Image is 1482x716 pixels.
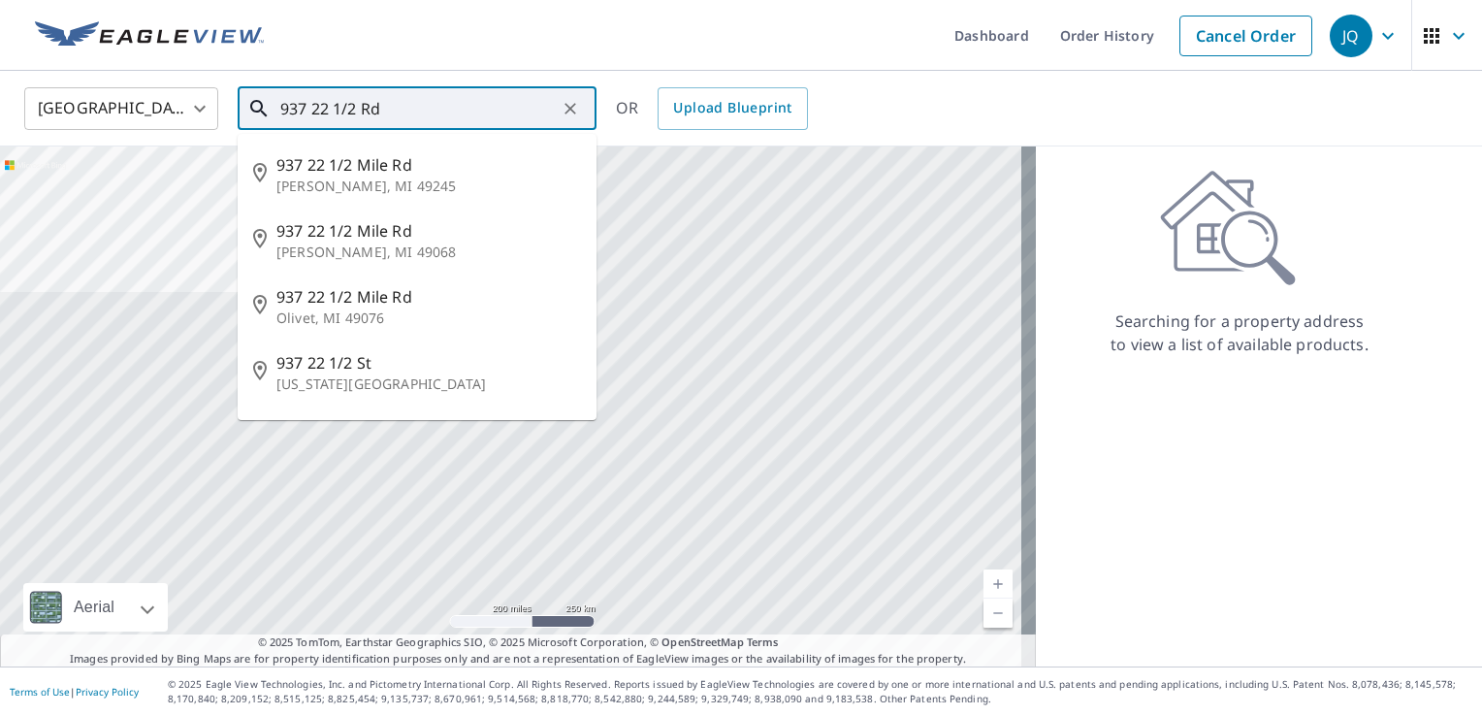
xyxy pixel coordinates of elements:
p: [PERSON_NAME], MI 49068 [276,243,581,262]
a: Current Level 5, Zoom Out [983,599,1013,628]
span: 937 22 1/2 Mile Rd [276,153,581,177]
a: Terms [747,635,779,649]
span: 937 22 1/2 Mile Rd [276,219,581,243]
a: Privacy Policy [76,685,139,699]
input: Search by address or latitude-longitude [280,81,557,136]
span: 937 22 1/2 St [276,351,581,374]
p: [US_STATE][GEOGRAPHIC_DATA] [276,374,581,394]
span: Upload Blueprint [673,96,791,120]
button: Clear [557,95,584,122]
a: Upload Blueprint [658,87,807,130]
div: Aerial [23,583,168,632]
a: Cancel Order [1179,16,1312,56]
span: © 2025 TomTom, Earthstar Geographics SIO, © 2025 Microsoft Corporation, © [258,635,779,651]
div: JQ [1330,15,1372,57]
a: Terms of Use [10,685,70,699]
div: Aerial [68,583,120,632]
p: | [10,686,139,698]
p: Olivet, MI 49076 [276,309,581,328]
p: [PERSON_NAME], MI 49245 [276,177,581,196]
a: Current Level 5, Zoom In [983,570,1013,599]
span: 937 22 1/2 Mile Rd [276,285,581,309]
div: [GEOGRAPHIC_DATA] [24,81,218,136]
div: OR [616,87,808,130]
a: OpenStreetMap [661,635,743,649]
p: Searching for a property address to view a list of available products. [1110,309,1369,356]
img: EV Logo [35,21,264,50]
p: © 2025 Eagle View Technologies, Inc. and Pictometry International Corp. All Rights Reserved. Repo... [168,677,1472,706]
span: [STREET_ADDRESS] [276,417,581,440]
